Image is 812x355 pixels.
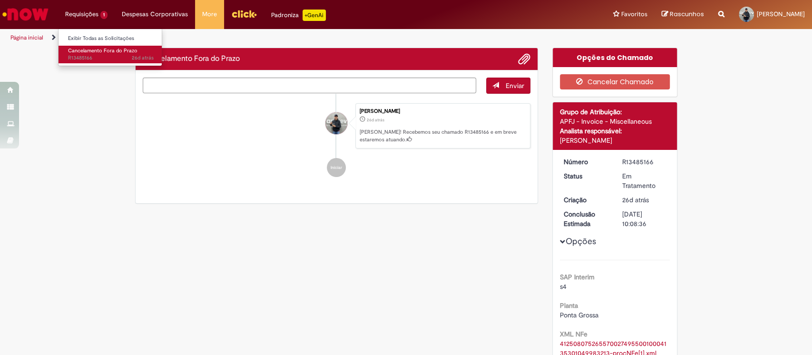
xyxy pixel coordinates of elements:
[68,54,154,62] span: R13485166
[143,94,531,187] ul: Histórico de tíquete
[560,126,670,136] div: Analista responsável:
[122,10,188,19] span: Despesas Corporativas
[622,209,666,228] div: [DATE] 10:08:36
[622,157,666,167] div: R13485166
[143,103,531,149] li: Izael Junior Ferreira
[560,311,598,319] span: Ponta Grossa
[59,46,163,63] a: Aberto R13485166 : Cancelamento Fora do Prazo
[132,54,154,61] time: 05/09/2025 14:28:25
[622,196,649,204] span: 26d atrás
[757,10,805,18] span: [PERSON_NAME]
[560,136,670,145] div: [PERSON_NAME]
[367,117,384,123] span: 26d atrás
[557,195,615,205] dt: Criação
[553,48,677,67] div: Opções do Chamado
[231,7,257,21] img: click_logo_yellow_360x200.png
[303,10,326,21] p: +GenAi
[670,10,704,19] span: Rascunhos
[621,10,647,19] span: Favoritos
[143,55,240,63] h2: Cancelamento Fora do Prazo Histórico de tíquete
[560,74,670,89] button: Cancelar Chamado
[10,34,43,41] a: Página inicial
[518,53,530,65] button: Adicionar anexos
[557,209,615,228] dt: Conclusão Estimada
[622,195,666,205] div: 05/09/2025 14:28:23
[132,54,154,61] span: 26d atrás
[486,78,530,94] button: Enviar
[560,301,578,310] b: Planta
[560,273,595,281] b: SAP Interim
[622,171,666,190] div: Em Tratamento
[560,117,670,126] div: APFJ - Invoice - Miscellaneous
[360,128,525,143] p: [PERSON_NAME]! Recebemos seu chamado R13485166 e em breve estaremos atuando.
[1,5,50,24] img: ServiceNow
[100,11,108,19] span: 1
[662,10,704,19] a: Rascunhos
[557,157,615,167] dt: Número
[557,171,615,181] dt: Status
[506,81,524,90] span: Enviar
[622,196,649,204] time: 05/09/2025 14:28:23
[560,107,670,117] div: Grupo de Atribuição:
[68,47,137,54] span: Cancelamento Fora do Prazo
[202,10,217,19] span: More
[59,33,163,44] a: Exibir Todas as Solicitações
[271,10,326,21] div: Padroniza
[7,29,534,47] ul: Trilhas de página
[360,108,525,114] div: [PERSON_NAME]
[58,29,162,66] ul: Requisições
[65,10,98,19] span: Requisições
[560,282,567,291] span: s4
[367,117,384,123] time: 05/09/2025 14:28:23
[560,330,587,338] b: XML NFe
[325,112,347,134] div: Izael Junior Ferreira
